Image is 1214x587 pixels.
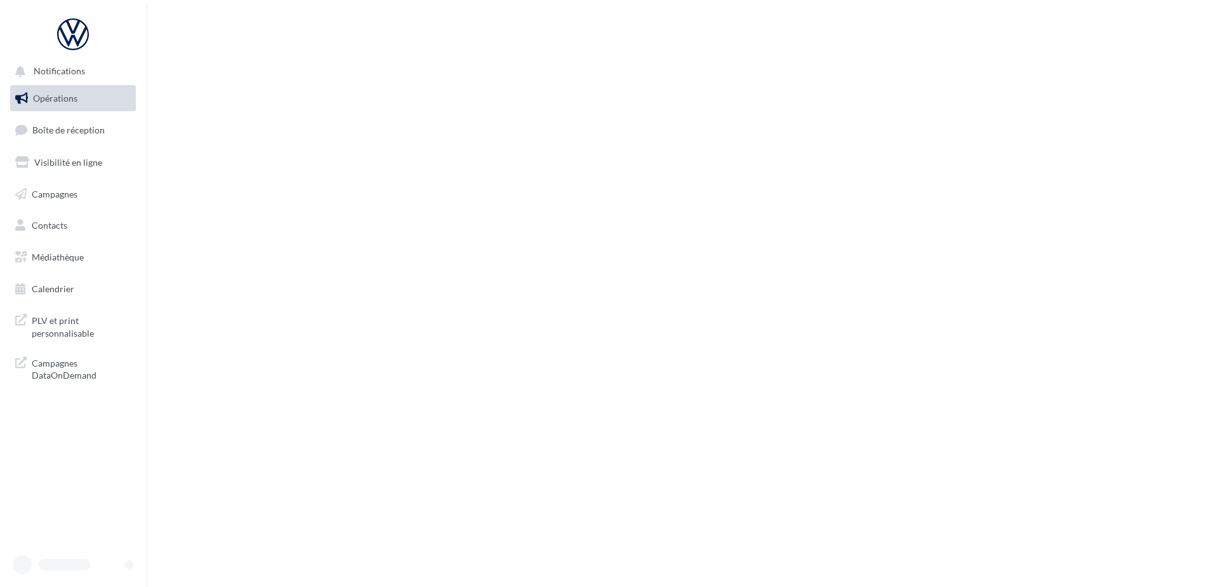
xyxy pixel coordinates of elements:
[32,252,84,262] span: Médiathèque
[33,93,77,104] span: Opérations
[8,116,138,144] a: Boîte de réception
[8,276,138,302] a: Calendrier
[8,85,138,112] a: Opérations
[32,125,105,135] span: Boîte de réception
[8,244,138,271] a: Médiathèque
[32,354,131,382] span: Campagnes DataOnDemand
[8,307,138,344] a: PLV et print personnalisable
[34,66,85,77] span: Notifications
[34,157,102,168] span: Visibilité en ligne
[8,349,138,387] a: Campagnes DataOnDemand
[32,188,77,199] span: Campagnes
[32,283,74,294] span: Calendrier
[32,220,67,231] span: Contacts
[8,181,138,208] a: Campagnes
[8,149,138,176] a: Visibilité en ligne
[8,212,138,239] a: Contacts
[32,312,131,339] span: PLV et print personnalisable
